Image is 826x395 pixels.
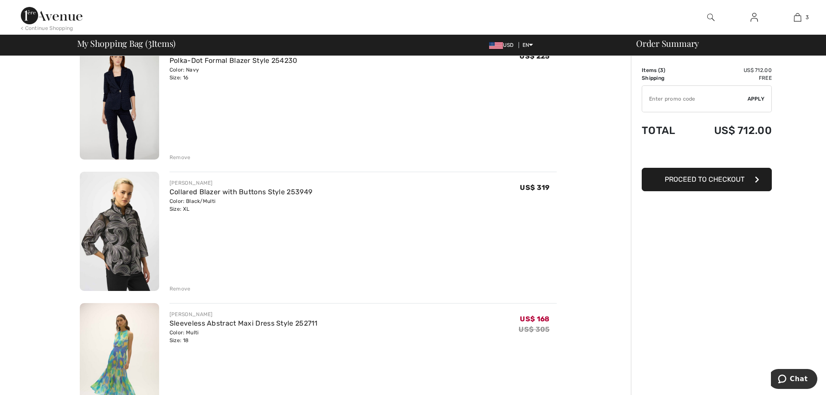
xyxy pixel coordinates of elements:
[170,66,297,82] div: Color: Navy Size: 16
[170,179,312,187] div: [PERSON_NAME]
[642,145,772,165] iframe: PayPal
[748,95,765,103] span: Apply
[170,285,191,293] div: Remove
[170,188,312,196] a: Collared Blazer with Buttons Style 253949
[665,175,744,183] span: Proceed to Checkout
[170,197,312,213] div: Color: Black/Multi Size: XL
[771,369,817,391] iframe: Opens a widget where you can chat to one of our agents
[489,42,503,49] img: US Dollar
[520,183,549,192] span: US$ 319
[626,39,821,48] div: Order Summary
[660,67,663,73] span: 3
[170,319,318,327] a: Sleeveless Abstract Maxi Dress Style 252711
[170,153,191,161] div: Remove
[689,116,772,145] td: US$ 712.00
[21,24,73,32] div: < Continue Shopping
[794,12,801,23] img: My Bag
[80,40,159,160] img: Polka-Dot Formal Blazer Style 254230
[170,329,318,344] div: Color: Multi Size: 18
[519,325,549,333] s: US$ 305
[642,116,689,145] td: Total
[489,42,517,48] span: USD
[642,168,772,191] button: Proceed to Checkout
[77,39,176,48] span: My Shopping Bag ( Items)
[21,7,82,24] img: 1ère Avenue
[776,12,819,23] a: 3
[642,66,689,74] td: Items ( )
[806,13,809,21] span: 3
[520,315,549,323] span: US$ 168
[642,86,748,112] input: Promo code
[519,52,549,60] span: US$ 225
[170,310,318,318] div: [PERSON_NAME]
[744,12,765,23] a: Sign In
[170,56,297,65] a: Polka-Dot Formal Blazer Style 254230
[522,42,533,48] span: EN
[707,12,715,23] img: search the website
[80,172,159,291] img: Collared Blazer with Buttons Style 253949
[689,74,772,82] td: Free
[751,12,758,23] img: My Info
[642,74,689,82] td: Shipping
[689,66,772,74] td: US$ 712.00
[148,37,152,48] span: 3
